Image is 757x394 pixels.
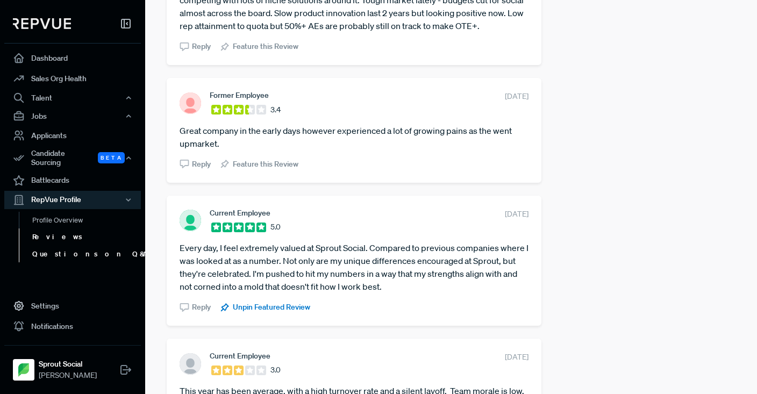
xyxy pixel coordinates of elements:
span: 3.4 [270,104,281,116]
span: [PERSON_NAME] [39,370,97,381]
span: Beta [98,152,125,163]
span: Feature this Review [233,159,298,170]
article: Great company in the early days however experienced a lot of growing pains as the went upmarket. [180,124,529,150]
button: Talent [4,89,141,107]
a: Profile Overview [19,212,155,229]
button: Jobs [4,107,141,125]
a: Settings [4,296,141,316]
a: Sales Org Health [4,68,141,89]
span: Unpin Featured Review [233,302,310,313]
a: Questions on Q&A [19,246,155,263]
a: Sprout SocialSprout Social[PERSON_NAME] [4,345,141,385]
a: Applicants [4,125,141,146]
img: RepVue [13,18,71,29]
span: Reply [192,302,211,313]
button: RepVue Profile [4,191,141,209]
span: Reply [192,159,211,170]
a: Notifications [4,316,141,336]
span: Current Employee [210,352,270,360]
span: 3.0 [270,364,281,376]
span: Current Employee [210,209,270,217]
span: Reply [192,41,211,52]
img: Sprout Social [15,361,32,378]
span: [DATE] [505,209,529,220]
span: Former Employee [210,91,269,99]
a: Reviews [19,228,155,246]
article: Every day, I feel extremely valued at Sprout Social. Compared to previous companies where I was l... [180,241,529,293]
span: [DATE] [505,352,529,363]
a: Dashboard [4,48,141,68]
a: Battlecards [4,170,141,191]
button: Candidate Sourcing Beta [4,146,141,170]
span: 5.0 [270,221,281,233]
div: Candidate Sourcing [4,146,141,170]
span: Feature this Review [233,41,298,52]
span: [DATE] [505,91,529,102]
strong: Sprout Social [39,359,97,370]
